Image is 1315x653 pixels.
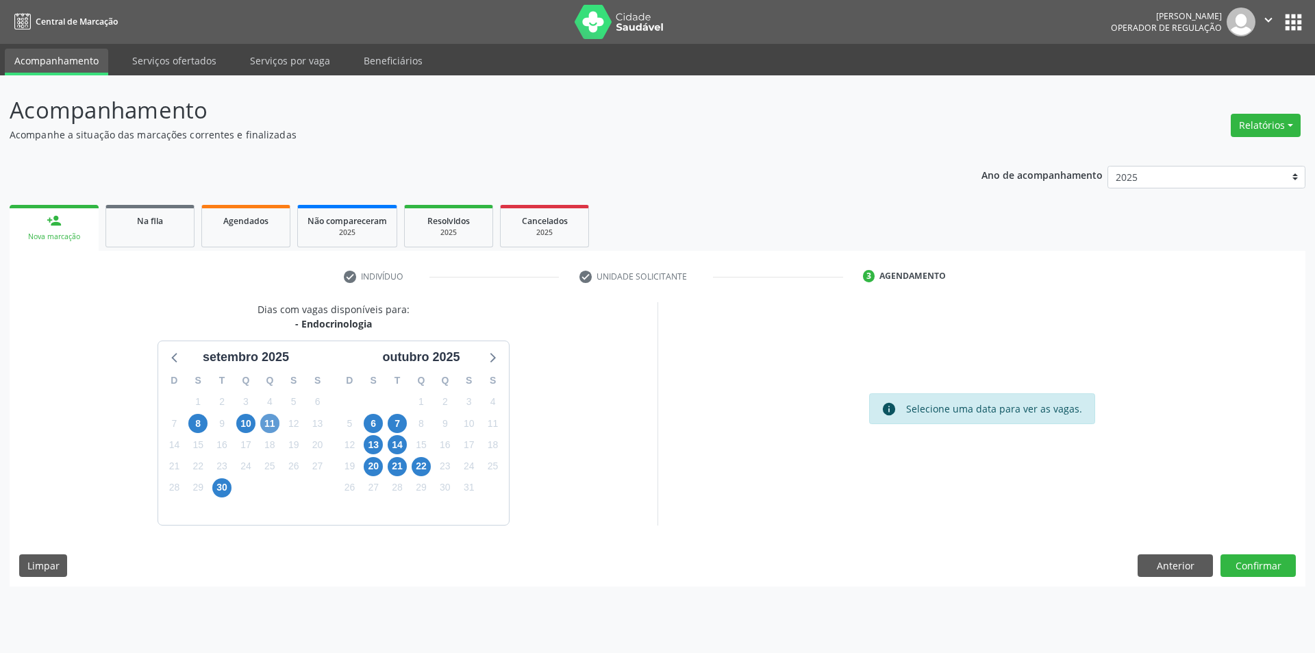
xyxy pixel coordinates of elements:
[412,435,431,454] span: quarta-feira, 15 de outubro de 2025
[460,457,479,476] span: sexta-feira, 24 de outubro de 2025
[879,270,946,282] div: Agendamento
[377,348,465,367] div: outubro 2025
[881,402,897,417] i: info
[484,393,503,412] span: sábado, 4 de outubro de 2025
[164,414,184,433] span: domingo, 7 de setembro de 2025
[212,393,231,412] span: terça-feira, 2 de setembro de 2025
[210,370,234,391] div: T
[212,414,231,433] span: terça-feira, 9 de setembro de 2025
[236,414,255,433] span: quarta-feira, 10 de setembro de 2025
[981,166,1103,183] p: Ano de acompanhamento
[10,127,916,142] p: Acompanhe a situação das marcações correntes e finalizadas
[364,435,383,454] span: segunda-feira, 13 de outubro de 2025
[5,49,108,75] a: Acompanhamento
[340,457,359,476] span: domingo, 19 de outubro de 2025
[10,10,118,33] a: Central de Marcação
[412,393,431,412] span: quarta-feira, 1 de outubro de 2025
[354,49,432,73] a: Beneficiários
[284,393,303,412] span: sexta-feira, 5 de setembro de 2025
[433,370,457,391] div: Q
[1255,8,1281,36] button: 
[522,215,568,227] span: Cancelados
[436,457,455,476] span: quinta-feira, 23 de outubro de 2025
[258,370,281,391] div: Q
[308,435,327,454] span: sábado, 20 de setembro de 2025
[412,478,431,497] span: quarta-feira, 29 de outubro de 2025
[188,414,208,433] span: segunda-feira, 8 de setembro de 2025
[338,370,362,391] div: D
[412,414,431,433] span: quarta-feira, 8 de outubro de 2025
[510,227,579,238] div: 2025
[188,435,208,454] span: segunda-feira, 15 de setembro de 2025
[460,414,479,433] span: sexta-feira, 10 de outubro de 2025
[188,393,208,412] span: segunda-feira, 1 de setembro de 2025
[260,457,279,476] span: quinta-feira, 25 de setembro de 2025
[484,435,503,454] span: sábado, 18 de outubro de 2025
[10,93,916,127] p: Acompanhamento
[1138,554,1213,578] button: Anterior
[484,457,503,476] span: sábado, 25 de outubro de 2025
[236,457,255,476] span: quarta-feira, 24 de setembro de 2025
[1111,22,1222,34] span: Operador de regulação
[36,16,118,27] span: Central de Marcação
[162,370,186,391] div: D
[362,370,386,391] div: S
[410,370,434,391] div: Q
[19,554,67,578] button: Limpar
[212,478,231,497] span: terça-feira, 30 de setembro de 2025
[284,435,303,454] span: sexta-feira, 19 de setembro de 2025
[234,370,258,391] div: Q
[1111,10,1222,22] div: [PERSON_NAME]
[197,348,295,367] div: setembro 2025
[388,414,407,433] span: terça-feira, 7 de outubro de 2025
[308,215,387,227] span: Não compareceram
[308,393,327,412] span: sábado, 6 de setembro de 2025
[260,414,279,433] span: quinta-feira, 11 de setembro de 2025
[188,478,208,497] span: segunda-feira, 29 de setembro de 2025
[863,270,875,282] div: 3
[284,414,303,433] span: sexta-feira, 12 de setembro de 2025
[1261,12,1276,27] i: 
[436,435,455,454] span: quinta-feira, 16 de outubro de 2025
[164,457,184,476] span: domingo, 21 de setembro de 2025
[386,370,410,391] div: T
[260,435,279,454] span: quinta-feira, 18 de setembro de 2025
[412,457,431,476] span: quarta-feira, 22 de outubro de 2025
[460,435,479,454] span: sexta-feira, 17 de outubro de 2025
[481,370,505,391] div: S
[436,393,455,412] span: quinta-feira, 2 de outubro de 2025
[236,393,255,412] span: quarta-feira, 3 de setembro de 2025
[364,478,383,497] span: segunda-feira, 27 de outubro de 2025
[236,435,255,454] span: quarta-feira, 17 de setembro de 2025
[19,232,89,242] div: Nova marcação
[388,478,407,497] span: terça-feira, 28 de outubro de 2025
[388,435,407,454] span: terça-feira, 14 de outubro de 2025
[223,215,268,227] span: Agendados
[260,393,279,412] span: quinta-feira, 4 de setembro de 2025
[427,215,470,227] span: Resolvidos
[436,414,455,433] span: quinta-feira, 9 de outubro de 2025
[258,317,410,331] div: - Endocrinologia
[212,435,231,454] span: terça-feira, 16 de setembro de 2025
[305,370,329,391] div: S
[460,478,479,497] span: sexta-feira, 31 de outubro de 2025
[460,393,479,412] span: sexta-feira, 3 de outubro de 2025
[47,213,62,228] div: person_add
[123,49,226,73] a: Serviços ofertados
[164,478,184,497] span: domingo, 28 de setembro de 2025
[164,435,184,454] span: domingo, 14 de setembro de 2025
[1227,8,1255,36] img: img
[388,457,407,476] span: terça-feira, 21 de outubro de 2025
[284,457,303,476] span: sexta-feira, 26 de setembro de 2025
[308,227,387,238] div: 2025
[258,302,410,331] div: Dias com vagas disponíveis para:
[212,457,231,476] span: terça-feira, 23 de setembro de 2025
[308,457,327,476] span: sábado, 27 de setembro de 2025
[340,435,359,454] span: domingo, 12 de outubro de 2025
[281,370,305,391] div: S
[414,227,483,238] div: 2025
[1231,114,1301,137] button: Relatórios
[1281,10,1305,34] button: apps
[906,402,1082,417] div: Selecione uma data para ver as vagas.
[188,457,208,476] span: segunda-feira, 22 de setembro de 2025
